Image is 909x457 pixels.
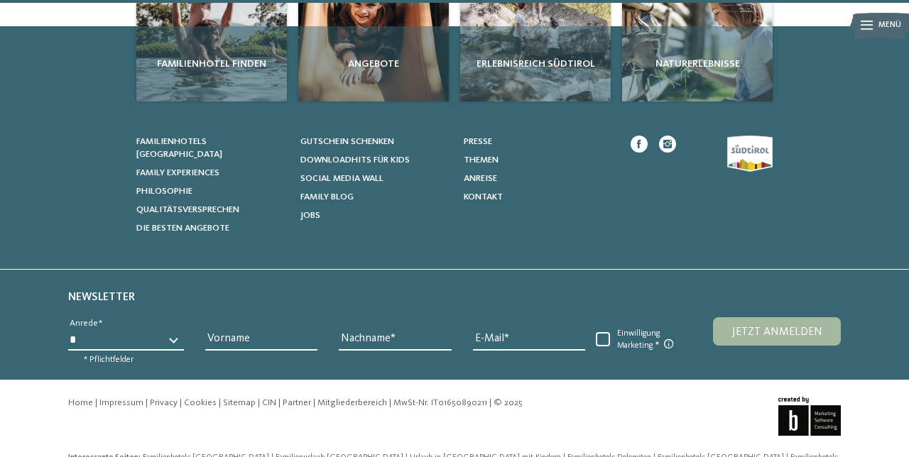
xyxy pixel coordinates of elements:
[136,204,286,216] a: Qualitätsversprechen
[136,136,286,161] a: Familienhotels [GEOGRAPHIC_DATA]
[300,136,450,148] a: Gutschein schenken
[300,137,394,146] span: Gutschein schenken
[464,155,499,165] span: Themen
[300,155,410,165] span: Downloadhits für Kids
[136,168,219,177] span: Family Experiences
[219,398,221,407] span: |
[84,356,134,364] span: * Pflichtfelder
[464,154,614,167] a: Themen
[136,185,286,198] a: Philosophie
[317,398,387,407] a: Mitgliederbereich
[99,398,143,407] a: Impressum
[464,191,614,204] a: Kontakt
[713,317,841,346] button: Jetzt anmelden
[628,57,767,71] span: Naturerlebnisse
[95,398,97,407] span: |
[304,57,443,71] span: Angebote
[464,136,614,148] a: Presse
[180,398,182,407] span: |
[283,398,311,407] a: Partner
[68,398,93,407] a: Home
[732,326,822,338] span: Jetzt anmelden
[300,154,450,167] a: Downloadhits für Kids
[278,398,281,407] span: |
[300,174,383,183] span: Social Media Wall
[223,398,256,407] a: Sitemap
[489,398,491,407] span: |
[389,398,391,407] span: |
[184,398,217,407] a: Cookies
[464,172,614,185] a: Anreise
[136,224,229,233] span: Die besten Angebote
[393,398,487,407] span: MwSt-Nr. IT01650890211
[313,398,315,407] span: |
[136,187,192,196] span: Philosophie
[464,192,503,202] span: Kontakt
[464,137,492,146] span: Presse
[262,398,276,407] a: CIN
[136,167,286,180] a: Family Experiences
[778,397,841,436] img: Brandnamic GmbH | Leading Hospitality Solutions
[466,57,605,71] span: Erlebnisreich Südtirol
[142,57,281,71] span: Familienhotel finden
[300,192,354,202] span: Family Blog
[300,211,320,220] span: Jobs
[150,398,178,407] a: Privacy
[464,174,497,183] span: Anreise
[136,137,222,159] span: Familienhotels [GEOGRAPHIC_DATA]
[68,292,135,303] span: Newsletter
[136,205,239,214] span: Qualitätsversprechen
[300,172,450,185] a: Social Media Wall
[258,398,260,407] span: |
[300,191,450,204] a: Family Blog
[146,398,148,407] span: |
[300,209,450,222] a: Jobs
[136,222,286,235] a: Die besten Angebote
[610,329,692,351] span: Einwilligung Marketing
[494,398,523,407] span: © 2025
